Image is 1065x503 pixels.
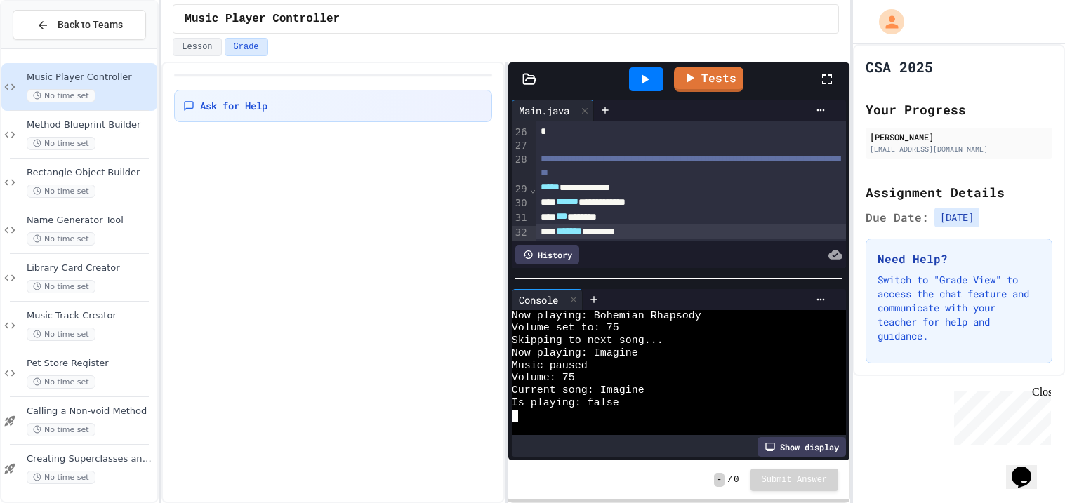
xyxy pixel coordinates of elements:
div: 30 [512,196,529,211]
div: History [515,245,579,264]
span: Library Card Creator [27,262,154,274]
span: Calling a Non-void Method [27,405,154,417]
span: Method Blueprint Builder [27,119,154,131]
button: Lesson [173,38,221,56]
span: Volume set to: 75 [512,322,619,335]
button: Grade [225,38,268,56]
span: No time set [27,471,95,484]
div: 33 [512,241,529,255]
div: 29 [512,182,529,197]
span: No time set [27,328,95,341]
iframe: chat widget [1006,447,1051,489]
div: 32 [512,226,529,241]
span: [DATE] [934,208,979,227]
span: Now playing: Bohemian Rhapsody [512,310,701,323]
span: Volume: 75 [512,372,575,384]
span: Fold line [529,183,536,194]
span: Now playing: Imagine [512,347,638,360]
button: Back to Teams [13,10,146,40]
p: Switch to "Grade View" to access the chat feature and communicate with your teacher for help and ... [878,273,1040,343]
h2: Assignment Details [866,182,1052,202]
div: Chat with us now!Close [6,6,97,89]
span: Back to Teams [58,18,123,32]
div: Console [512,289,583,310]
span: Music Player Controller [185,11,340,27]
div: Main.java [512,103,576,118]
span: 0 [734,474,739,485]
span: No time set [27,185,95,198]
div: My Account [864,6,908,38]
div: 26 [512,126,529,140]
span: - [714,473,725,487]
span: Creating Superclasses and Subclasses [27,453,154,465]
h3: Need Help? [878,250,1040,267]
span: Music paused [512,360,588,373]
span: No time set [27,232,95,246]
iframe: chat widget [948,386,1051,445]
span: Skipping to next song... [512,335,663,347]
div: [EMAIL_ADDRESS][DOMAIN_NAME] [870,144,1048,154]
div: [PERSON_NAME] [870,130,1048,143]
span: / [727,474,732,485]
div: Show display [758,437,846,457]
div: 28 [512,153,529,182]
div: 27 [512,139,529,153]
span: Submit Answer [762,474,828,485]
span: No time set [27,89,95,102]
button: Submit Answer [750,469,839,491]
span: No time set [27,423,95,436]
span: No time set [27,137,95,150]
span: No time set [27,375,95,389]
span: No time set [27,280,95,293]
div: Console [512,293,565,307]
h1: CSA 2025 [866,57,933,76]
span: Rectangle Object Builder [27,167,154,179]
div: Main.java [512,100,594,121]
a: Tests [674,67,743,92]
div: 31 [512,211,529,226]
span: Is playing: false [512,397,619,410]
h2: Your Progress [866,100,1052,119]
span: Name Generator Tool [27,215,154,227]
span: Ask for Help [200,99,267,113]
span: Due Date: [866,209,929,226]
span: Music Track Creator [27,310,154,322]
span: Current song: Imagine [512,384,644,397]
span: Music Player Controller [27,72,154,83]
span: Pet Store Register [27,358,154,370]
